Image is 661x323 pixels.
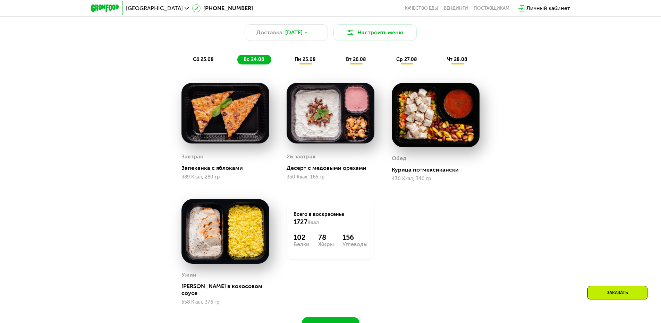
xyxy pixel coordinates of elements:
[287,151,316,162] div: 2й завтрак
[287,165,380,172] div: Десерт с медовыми орехами
[396,56,417,62] span: ср 27.08
[318,242,334,247] div: Жиры
[181,299,269,305] div: 558 Ккал, 376 гр
[192,4,253,12] a: [PHONE_NUMBER]
[444,6,468,11] a: Вендинги
[405,6,438,11] a: Качество еды
[392,166,485,173] div: Курица по-мексикански
[193,56,214,62] span: сб 23.08
[307,220,319,226] span: Ккал
[342,233,367,242] div: 156
[318,233,334,242] div: 78
[287,174,374,180] div: 350 Ккал, 166 гр
[181,174,269,180] div: 389 Ккал, 280 гр
[181,270,196,280] div: Ужин
[181,165,275,172] div: Запеканка с яблоками
[285,28,303,37] span: [DATE]
[181,283,275,297] div: [PERSON_NAME] в кокосовом соусе
[295,56,316,62] span: пн 25.08
[587,286,647,299] div: Заказать
[333,24,417,41] button: Настроить меню
[294,242,310,247] div: Белки
[346,56,366,62] span: вт 26.08
[126,6,183,11] span: [GEOGRAPHIC_DATA]
[181,151,203,162] div: Завтрак
[244,56,264,62] span: вс 24.08
[474,6,509,11] div: поставщикам
[294,233,310,242] div: 102
[447,56,467,62] span: чт 28.08
[294,218,307,226] span: 1727
[526,4,570,12] div: Личный кабинет
[256,28,284,37] span: Доставка:
[392,153,406,164] div: Обед
[294,211,367,226] div: Всего в воскресенье
[342,242,367,247] div: Углеводы
[392,176,480,182] div: 430 Ккал, 340 гр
